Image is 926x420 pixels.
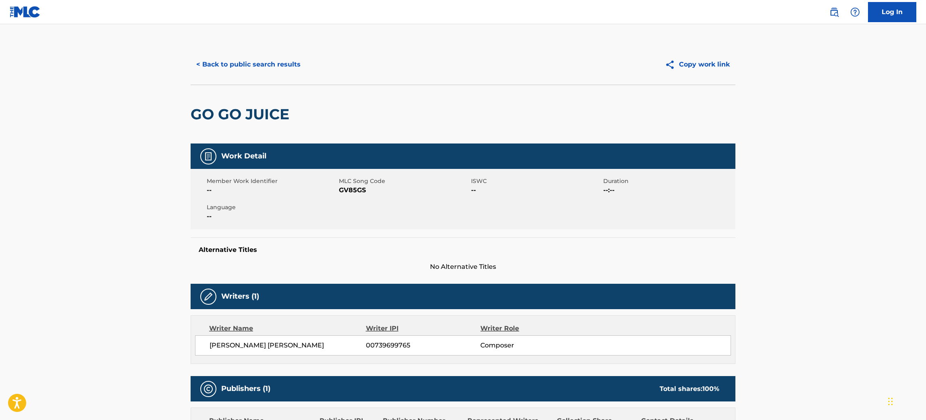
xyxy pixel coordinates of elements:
img: Work Detail [203,152,213,161]
div: Drag [888,389,893,414]
span: Language [207,203,337,212]
h5: Writers (1) [221,292,259,301]
span: [PERSON_NAME] [PERSON_NAME] [210,341,366,350]
img: Writers [203,292,213,301]
span: -- [207,185,337,195]
span: MLC Song Code [339,177,469,185]
button: Copy work link [659,54,735,75]
span: No Alternative Titles [191,262,735,272]
span: ISWC [471,177,601,185]
img: help [850,7,860,17]
span: 100 % [702,385,719,393]
button: < Back to public search results [191,54,306,75]
span: 00739699765 [366,341,480,350]
a: Public Search [826,4,842,20]
div: Writer Role [480,324,585,333]
img: MLC Logo [10,6,41,18]
div: Help [847,4,863,20]
h5: Work Detail [221,152,266,161]
span: GV85GS [339,185,469,195]
img: Copy work link [665,60,679,70]
h5: Publishers (1) [221,384,270,393]
div: Total shares: [660,384,719,394]
div: Writer Name [209,324,366,333]
iframe: Chat Widget [886,381,926,420]
h2: GO GO JUICE [191,105,293,123]
span: -- [207,212,337,221]
h5: Alternative Titles [199,246,727,254]
span: -- [471,185,601,195]
img: search [829,7,839,17]
span: --:-- [603,185,733,195]
span: Composer [480,341,585,350]
span: Duration [603,177,733,185]
span: Member Work Identifier [207,177,337,185]
img: Publishers [203,384,213,394]
a: Log In [868,2,916,22]
div: Writer IPI [366,324,481,333]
